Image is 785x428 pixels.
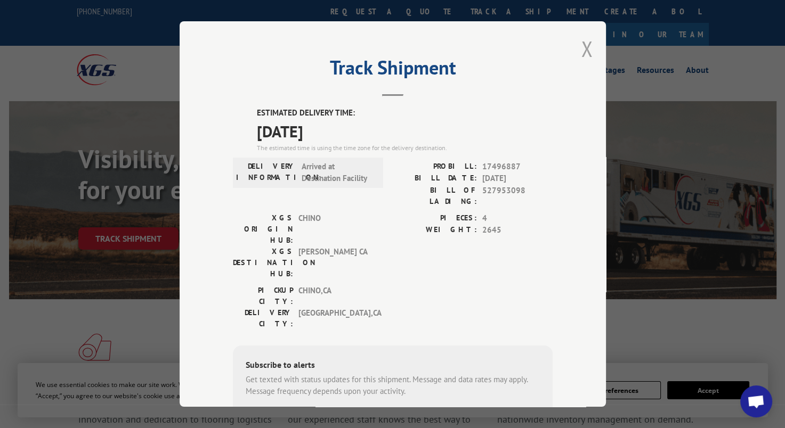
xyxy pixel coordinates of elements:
label: WEIGHT: [393,224,477,236]
label: XGS DESTINATION HUB: [233,246,293,279]
label: PROBILL: [393,161,477,173]
label: XGS ORIGIN HUB: [233,212,293,246]
label: PIECES: [393,212,477,225]
span: [DATE] [482,172,553,185]
span: [PERSON_NAME] CA [298,246,370,279]
label: ESTIMATED DELIVERY TIME: [257,107,553,119]
span: CHINO , CA [298,285,370,307]
span: 4 [482,212,553,225]
label: DELIVERY CITY: [233,307,293,330]
span: [DATE] [257,119,553,143]
span: 527953098 [482,185,553,207]
h2: Track Shipment [233,60,553,80]
label: DELIVERY INFORMATION: [236,161,296,185]
div: Get texted with status updates for this shipment. Message and data rates may apply. Message frequ... [246,374,540,398]
div: Subscribe to alerts [246,358,540,374]
span: [GEOGRAPHIC_DATA] , CA [298,307,370,330]
span: Arrived at Destination Facility [302,161,374,185]
label: PICKUP CITY: [233,285,293,307]
span: CHINO [298,212,370,246]
button: Close modal [581,35,593,63]
div: The estimated time is using the time zone for the delivery destination. [257,143,553,153]
span: 17496887 [482,161,553,173]
label: BILL OF LADING: [393,185,477,207]
div: Open chat [740,385,772,417]
label: BILL DATE: [393,172,477,185]
span: 2645 [482,224,553,236]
